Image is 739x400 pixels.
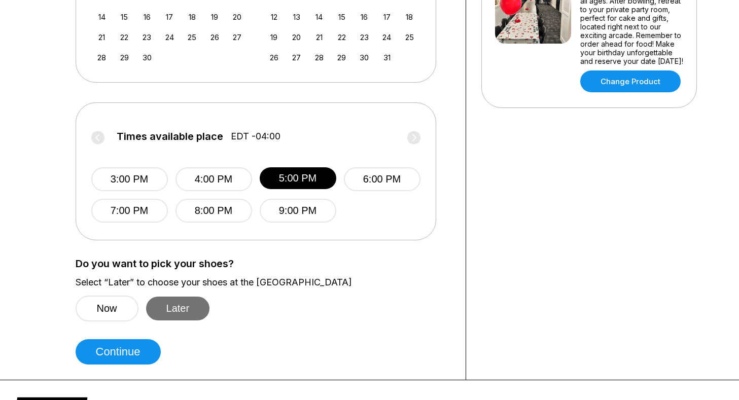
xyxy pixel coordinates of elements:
button: Now [76,296,138,321]
div: Choose Wednesday, September 17th, 2025 [163,10,177,24]
div: Choose Monday, September 29th, 2025 [118,51,131,64]
div: Choose Friday, September 19th, 2025 [208,10,222,24]
div: Choose Monday, September 15th, 2025 [118,10,131,24]
div: Choose Wednesday, October 29th, 2025 [335,51,348,64]
div: Choose Tuesday, September 30th, 2025 [140,51,154,64]
div: Choose Wednesday, September 24th, 2025 [163,30,177,44]
div: Choose Wednesday, October 22nd, 2025 [335,30,348,44]
div: Choose Saturday, September 20th, 2025 [230,10,244,24]
button: Continue [76,339,161,365]
button: 6:00 PM [344,167,420,191]
div: Choose Thursday, September 25th, 2025 [185,30,199,44]
div: Choose Friday, October 31st, 2025 [380,51,394,64]
button: Later [146,297,210,320]
div: Choose Sunday, September 28th, 2025 [95,51,109,64]
button: 9:00 PM [260,199,336,223]
div: Choose Monday, September 22nd, 2025 [118,30,131,44]
div: Choose Saturday, September 27th, 2025 [230,30,244,44]
button: 8:00 PM [175,199,252,223]
div: Choose Saturday, October 25th, 2025 [403,30,416,44]
div: Choose Sunday, September 14th, 2025 [95,10,109,24]
div: Choose Sunday, September 21st, 2025 [95,30,109,44]
div: Choose Saturday, October 18th, 2025 [403,10,416,24]
span: EDT -04:00 [231,131,280,142]
button: 3:00 PM [91,167,168,191]
label: Select “Later” to choose your shoes at the [GEOGRAPHIC_DATA] [76,277,450,288]
div: Choose Thursday, October 23rd, 2025 [358,30,371,44]
div: Choose Friday, September 26th, 2025 [208,30,222,44]
div: Choose Monday, October 27th, 2025 [290,51,303,64]
button: 7:00 PM [91,199,168,223]
a: Change Product [580,70,681,92]
div: Choose Friday, October 24th, 2025 [380,30,394,44]
div: Choose Sunday, October 19th, 2025 [267,30,281,44]
div: Choose Tuesday, October 21st, 2025 [312,30,326,44]
div: Choose Thursday, October 16th, 2025 [358,10,371,24]
div: Choose Tuesday, October 14th, 2025 [312,10,326,24]
div: Choose Tuesday, October 28th, 2025 [312,51,326,64]
button: 5:00 PM [260,167,336,189]
label: Do you want to pick your shoes? [76,258,450,269]
div: Choose Tuesday, September 23rd, 2025 [140,30,154,44]
div: Choose Tuesday, September 16th, 2025 [140,10,154,24]
div: Choose Sunday, October 26th, 2025 [267,51,281,64]
div: Choose Monday, October 20th, 2025 [290,30,303,44]
div: Choose Monday, October 13th, 2025 [290,10,303,24]
div: Choose Wednesday, October 15th, 2025 [335,10,348,24]
div: Choose Sunday, October 12th, 2025 [267,10,281,24]
div: Choose Thursday, September 18th, 2025 [185,10,199,24]
button: 4:00 PM [175,167,252,191]
span: Times available place [117,131,223,142]
div: Choose Friday, October 17th, 2025 [380,10,394,24]
div: Choose Thursday, October 30th, 2025 [358,51,371,64]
